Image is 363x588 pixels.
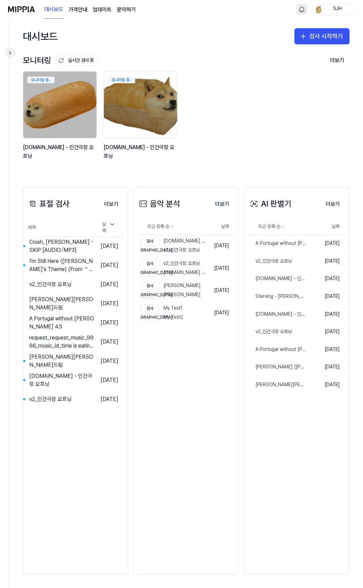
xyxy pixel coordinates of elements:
div: 검사 [140,237,159,245]
div: Starving - [PERSON_NAME], Grey ft. [PERSON_NAME] (Boyce Avenue ft. [PERSON_NAME] cover) on Spotif... [249,293,306,300]
a: 모니터링 중..backgroundIamge[DOMAIN_NAME] - 인간극장 오프닝 [104,71,179,167]
th: 날짜 [306,219,345,235]
td: [DATE] [306,305,345,323]
div: [DOMAIN_NAME] - 인간극장 오프닝 [23,143,98,160]
div: [PERSON_NAME][PERSON_NAME]드림 [249,381,306,388]
td: [DATE] [306,288,345,306]
img: backgroundIamge [104,72,177,138]
a: 문의하기 [117,6,136,14]
img: profile [314,5,322,13]
div: 검사 [140,305,159,312]
div: A Portugal without [PERSON_NAME] 4.5 [249,240,306,247]
a: [DOMAIN_NAME] - 인간극장 오프닝 [249,306,306,323]
div: Crush, [PERSON_NAME] - SKIP [AUDIO⧸MP3] [29,238,94,254]
td: [DATE] [94,256,124,275]
div: 모니터링 중.. [27,77,54,83]
img: backgroundIamge [23,72,96,138]
div: v2_인간극장 오프닝 [249,328,292,335]
div: 모니터링 [23,54,99,67]
div: SJH [324,5,351,13]
a: v2_인간극장 오프닝 [249,253,306,270]
a: [DOMAIN_NAME] - 인간극장 오프닝 [249,270,306,287]
img: 알림 [298,5,306,13]
a: A Portugal without [PERSON_NAME] 4.5 [249,235,306,252]
div: [PERSON_NAME] [140,291,201,299]
div: [PERSON_NAME] [[PERSON_NAME]]🎵"저 가수입니다🎤" by[PERSON_NAME] [249,364,306,370]
td: [DATE] [209,302,235,324]
div: 검사 [140,282,159,290]
div: [DOMAIN_NAME] - 인간극장 오프닝 [140,237,207,245]
div: A Portugal without [PERSON_NAME] 4.5 [249,346,306,353]
td: [DATE] [94,236,124,256]
div: [DOMAIN_NAME] - 인간극장 오프닝 [140,269,207,277]
div: [DEMOGRAPHIC_DATA] [140,246,159,254]
div: [DEMOGRAPHIC_DATA] [140,314,159,321]
div: [DEMOGRAPHIC_DATA] [140,269,159,277]
div: v2_인간극장 오프닝 [140,260,207,268]
th: 제목 [27,219,94,237]
div: I'm Still Here ([PERSON_NAME]'s Theme) (From ＂Treasure Plane [29,257,94,273]
td: [DATE] [306,235,345,253]
div: 음악 분석 [138,197,180,210]
div: [DOMAIN_NAME] - 인간극장 오프닝 [29,372,94,388]
td: [DATE] [306,270,345,288]
a: [PERSON_NAME][PERSON_NAME]드림 [249,376,306,394]
a: 검사My Test1[DEMOGRAPHIC_DATA]My Test2 [138,302,208,324]
td: [DATE] [94,313,124,332]
td: [DATE] [209,235,235,257]
td: [DATE] [306,341,345,358]
td: [DATE] [94,351,124,370]
div: v2_인간극장 오프닝 [29,280,72,288]
a: [PERSON_NAME] [[PERSON_NAME]]🎵"저 가수입니다🎤" by[PERSON_NAME] [249,358,306,376]
a: Starving - [PERSON_NAME], Grey ft. [PERSON_NAME] (Boyce Avenue ft. [PERSON_NAME] cover) on Spotif... [249,288,306,305]
a: 검사[PERSON_NAME][DEMOGRAPHIC_DATA][PERSON_NAME] [138,279,208,302]
button: 더보기 [99,197,124,211]
div: [PERSON_NAME][PERSON_NAME]드림 [29,353,94,369]
button: 가격안내 [69,6,87,14]
button: 검사 시작하기 [294,28,350,44]
td: [DATE] [94,275,124,294]
a: 검사v2_인간극장 오프닝[DEMOGRAPHIC_DATA][DOMAIN_NAME] - 인간극장 오프닝 [138,257,208,279]
div: 표절 검사 [27,197,70,210]
div: [DOMAIN_NAME] - 인간극장 오프닝 [104,143,179,160]
td: [DATE] [306,376,345,394]
td: [DATE] [306,323,345,341]
div: v2_인간극장 오프닝 [140,246,207,254]
a: 모니터링 중..backgroundIamge[DOMAIN_NAME] - 인간극장 오프닝 [23,71,98,167]
div: [DEMOGRAPHIC_DATA] [140,291,159,299]
td: [DATE] [94,332,124,351]
td: [DATE] [209,279,235,302]
td: [DATE] [306,358,345,376]
div: [PERSON_NAME] [140,282,201,290]
div: A Portugal without [PERSON_NAME] 4.5 [29,315,94,331]
div: [DOMAIN_NAME] - 인간극장 오프닝 [249,275,306,282]
button: 실시간 검사 중 [55,55,99,66]
div: AI 판별기 [249,197,291,210]
div: 모니터링 중.. [108,77,135,83]
div: v2_인간극장 오프닝 [249,258,292,265]
div: [DOMAIN_NAME] - 인간극장 오프닝 [249,311,306,318]
td: [DATE] [94,390,124,409]
div: request_request_music_9966_music_id_time is eating-wav한글 [29,334,94,350]
button: profileSJH [312,4,355,15]
a: A Portugal without [PERSON_NAME] 4.5 [249,341,306,358]
a: 검사[DOMAIN_NAME] - 인간극장 오프닝[DEMOGRAPHIC_DATA]v2_인간극장 오프닝 [138,235,208,257]
th: 날짜 [209,219,235,235]
td: [DATE] [94,370,124,390]
div: 날짜 [99,219,118,236]
button: 더보기 [210,197,235,211]
a: v2_인간극장 오프닝 [249,323,306,341]
button: 더보기 [325,54,350,67]
div: My Test2 [140,314,183,321]
td: [DATE] [209,257,235,279]
a: 업데이트 [93,6,112,14]
div: My Test1 [140,305,183,312]
a: 대시보드 [44,0,63,19]
td: [DATE] [306,252,345,270]
div: 대시보드 [23,26,58,47]
td: [DATE] [94,294,124,313]
div: 검사 [140,260,159,268]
